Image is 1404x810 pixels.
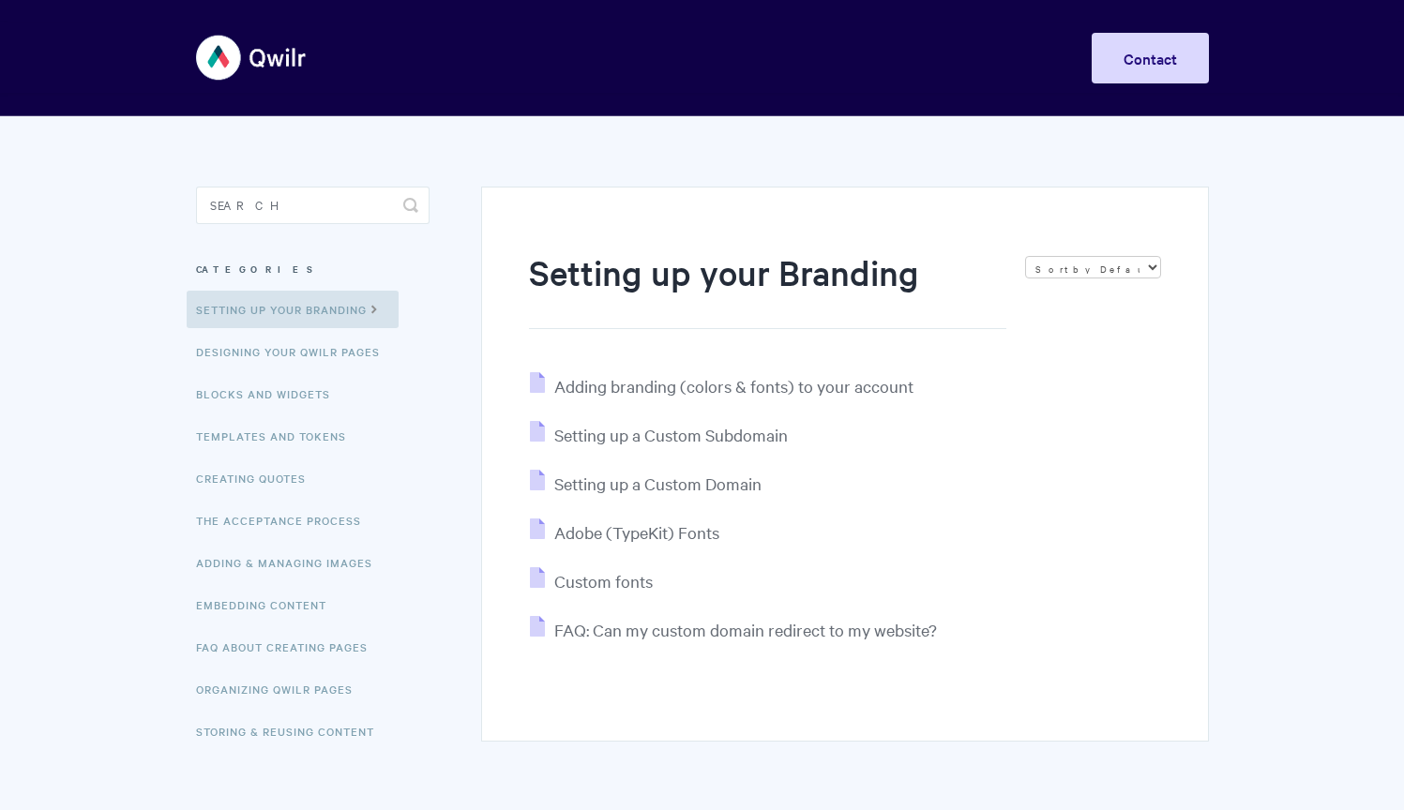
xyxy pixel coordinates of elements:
a: Setting up a Custom Domain [530,472,762,494]
a: The Acceptance Process [196,502,375,539]
a: Adobe (TypeKit) Fonts [530,521,719,543]
select: Page reloads on selection [1025,256,1161,278]
a: Adding branding (colors & fonts) to your account [530,375,913,397]
a: Storing & Reusing Content [196,712,388,750]
a: Custom fonts [530,570,653,592]
a: Blocks and Widgets [196,375,344,412]
a: Organizing Qwilr Pages [196,670,367,708]
a: FAQ: Can my custom domain redirect to my website? [530,619,937,640]
h3: Categories [196,252,430,286]
a: Designing Your Qwilr Pages [196,333,394,370]
input: Search [196,187,430,224]
span: FAQ: Can my custom domain redirect to my website? [554,619,937,640]
a: Embedding Content [196,586,340,623]
a: Templates and Tokens [196,417,360,455]
span: Adobe (TypeKit) Fonts [554,521,719,543]
a: FAQ About Creating Pages [196,628,382,666]
a: Contact [1092,33,1209,83]
a: Creating Quotes [196,459,320,497]
span: Custom fonts [554,570,653,592]
span: Setting up a Custom Subdomain [554,424,788,445]
a: Setting up your Branding [187,291,399,328]
a: Adding & Managing Images [196,544,386,581]
span: Adding branding (colors & fonts) to your account [554,375,913,397]
span: Setting up a Custom Domain [554,472,762,494]
a: Setting up a Custom Subdomain [530,424,788,445]
h1: Setting up your Branding [529,248,1005,329]
img: Qwilr Help Center [196,22,308,93]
